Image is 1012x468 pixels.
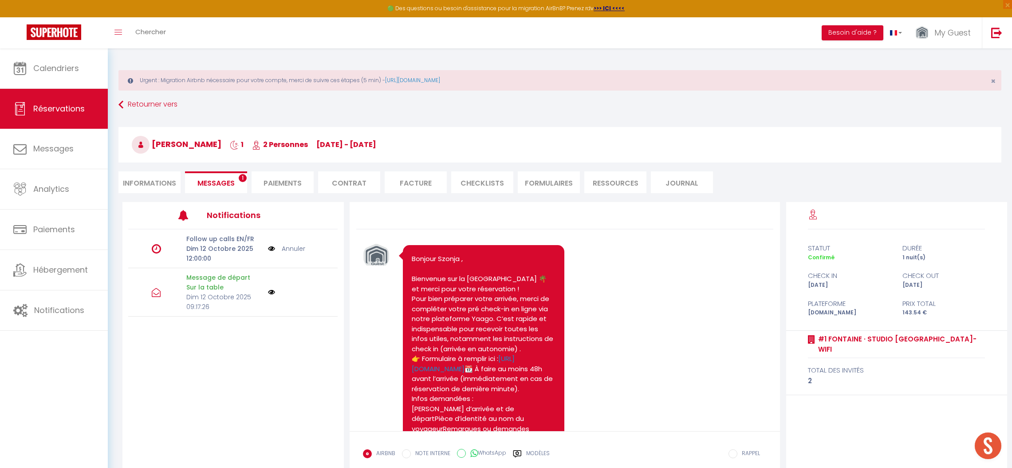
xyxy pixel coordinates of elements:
li: Paiements [252,171,314,193]
span: Réservations [33,103,85,114]
a: >>> ICI <<<< [594,4,625,12]
img: Super Booking [27,24,81,40]
span: Analytics [33,183,69,194]
span: 1 [239,174,247,182]
li: Contrat [318,171,380,193]
span: [PERSON_NAME] [132,139,221,150]
label: NOTE INTERNE [411,449,450,459]
a: #1 Fontaine · Studio [GEOGRAPHIC_DATA]- WIFI [815,334,985,355]
span: Notifications [34,305,84,316]
span: 1 [230,139,244,150]
a: Retourner vers [118,97,1001,113]
a: Chercher [129,17,173,48]
li: FORMULAIRES [518,171,580,193]
div: durée [897,243,991,254]
p: Dim 12 Octobre 2025 12:00:00 [186,244,262,263]
h3: Notifications [207,205,294,225]
span: × [991,75,996,87]
li: Informations [118,171,181,193]
label: AIRBNB [372,449,395,459]
img: 16745796046663.png [363,243,390,270]
img: NO IMAGE [268,244,275,254]
span: My Guest [934,27,971,38]
label: Modèles [526,449,550,465]
span: [DATE] - [DATE] [316,139,376,150]
span: Chercher [135,27,166,36]
a: ... My Guest [909,17,982,48]
li: Ressources [584,171,646,193]
a: Annuler [282,244,305,254]
div: total des invités [808,365,985,376]
span: Confirmé [808,254,835,261]
div: [DATE] [897,281,991,290]
div: Ouvrir le chat [975,432,1001,459]
span: Calendriers [33,63,79,74]
p: Dim 12 Octobre 2025 09:17:26 [186,292,262,312]
span: 2 Personnes [252,139,308,150]
div: [DOMAIN_NAME] [802,309,897,317]
button: Besoin d'aide ? [822,25,883,40]
img: ... [915,25,929,41]
li: Journal [651,171,713,193]
div: Plateforme [802,298,897,309]
button: Close [991,77,996,85]
li: Facture [385,171,447,193]
div: check in [802,270,897,281]
label: RAPPEL [737,449,760,459]
p: Follow up calls EN/FR [186,234,262,244]
a: [URL][DOMAIN_NAME] [385,76,440,84]
div: Prix total [897,298,991,309]
div: check out [897,270,991,281]
a: [URL][DOMAIN_NAME] [412,354,515,373]
div: statut [802,243,897,254]
span: Messages [197,178,235,188]
span: Hébergement [33,264,88,275]
img: logout [991,27,1002,38]
div: 1 nuit(s) [897,254,991,262]
img: NO IMAGE [268,289,275,296]
div: [DATE] [802,281,897,290]
span: Messages [33,143,74,154]
p: Message de départ Sur la table [186,273,262,292]
div: 143.54 € [897,309,991,317]
div: Urgent : Migration Airbnb nécessaire pour votre compte, merci de suivre ces étapes (5 min) - [118,70,1001,91]
li: CHECKLISTS [451,171,513,193]
span: Paiements [33,224,75,235]
div: 2 [808,376,985,386]
label: WhatsApp [466,449,506,459]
